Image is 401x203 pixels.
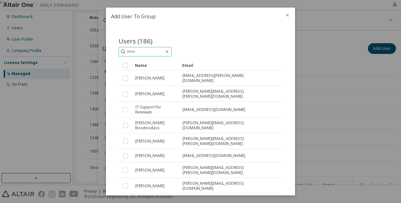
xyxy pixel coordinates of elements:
[285,13,290,18] button: close
[135,120,177,130] span: [PERSON_NAME] Boodoodass
[135,60,177,70] div: Name
[135,76,165,81] span: [PERSON_NAME]
[135,139,165,144] span: [PERSON_NAME]
[183,73,271,83] span: [EMAIL_ADDRESS][PERSON_NAME][DOMAIN_NAME]
[135,168,165,173] span: [PERSON_NAME]
[135,183,165,188] span: [PERSON_NAME]
[182,60,272,70] div: Email
[106,8,280,25] h2: Add User To Group
[183,181,271,191] span: [PERSON_NAME][EMAIL_ADDRESS][DOMAIN_NAME]
[183,107,245,112] span: [EMAIL_ADDRESS][DOMAIN_NAME]
[183,165,271,175] span: [PERSON_NAME][EMAIL_ADDRESS][PERSON_NAME][DOMAIN_NAME]
[183,120,271,130] span: [PERSON_NAME][EMAIL_ADDRESS][DOMAIN_NAME]
[135,153,165,158] span: [PERSON_NAME]
[183,153,245,158] span: [EMAIL_ADDRESS][DOMAIN_NAME]
[119,37,153,45] span: Users (186)
[135,91,165,96] span: [PERSON_NAME]
[135,105,177,115] span: IT Support for Renewals
[183,89,271,99] span: [PERSON_NAME][EMAIL_ADDRESS][PERSON_NAME][DOMAIN_NAME]
[183,136,271,146] span: [PERSON_NAME][EMAIL_ADDRESS][PERSON_NAME][DOMAIN_NAME]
